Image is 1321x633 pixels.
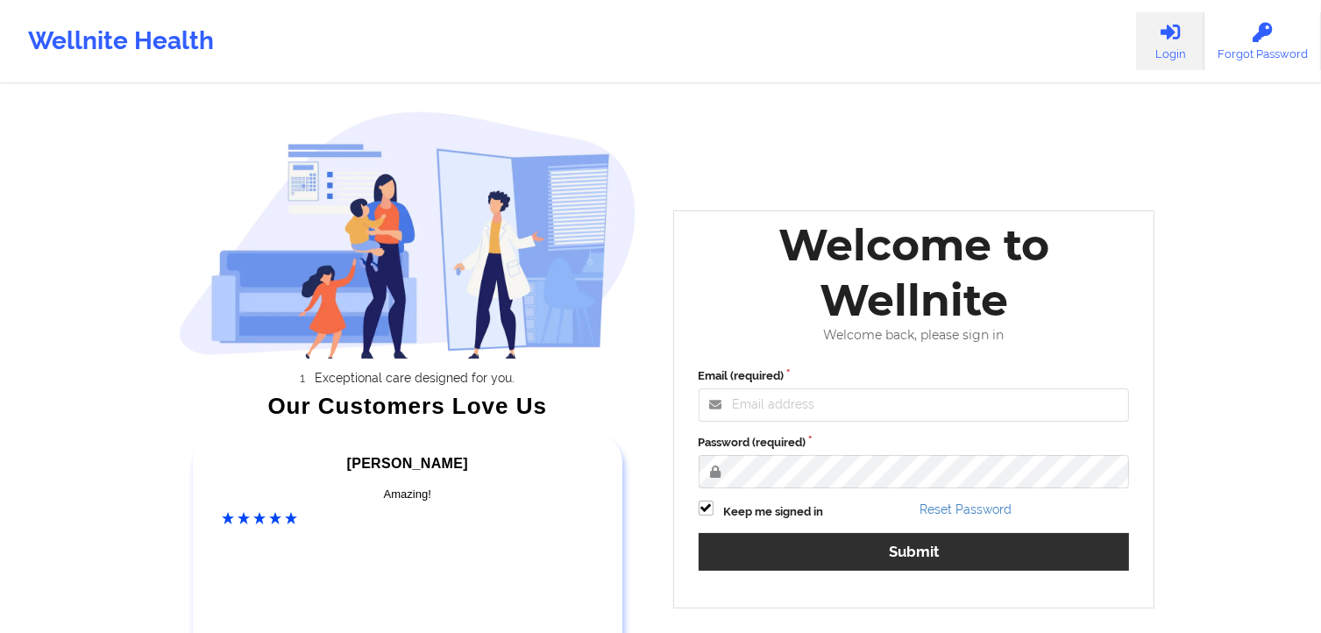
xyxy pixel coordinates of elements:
button: Submit [699,533,1130,571]
input: Email address [699,388,1130,422]
a: Forgot Password [1204,12,1321,70]
label: Email (required) [699,367,1130,385]
span: [PERSON_NAME] [347,456,468,471]
a: Login [1136,12,1204,70]
li: Exceptional care designed for you. [195,371,636,385]
img: wellnite-auth-hero_200.c722682e.png [179,110,636,359]
label: Password (required) [699,434,1130,452]
div: Welcome back, please sign in [686,328,1142,343]
div: Our Customers Love Us [179,397,636,415]
label: Keep me signed in [724,503,824,521]
div: Amazing! [222,486,593,503]
a: Reset Password [920,502,1012,516]
div: Welcome to Wellnite [686,217,1142,328]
